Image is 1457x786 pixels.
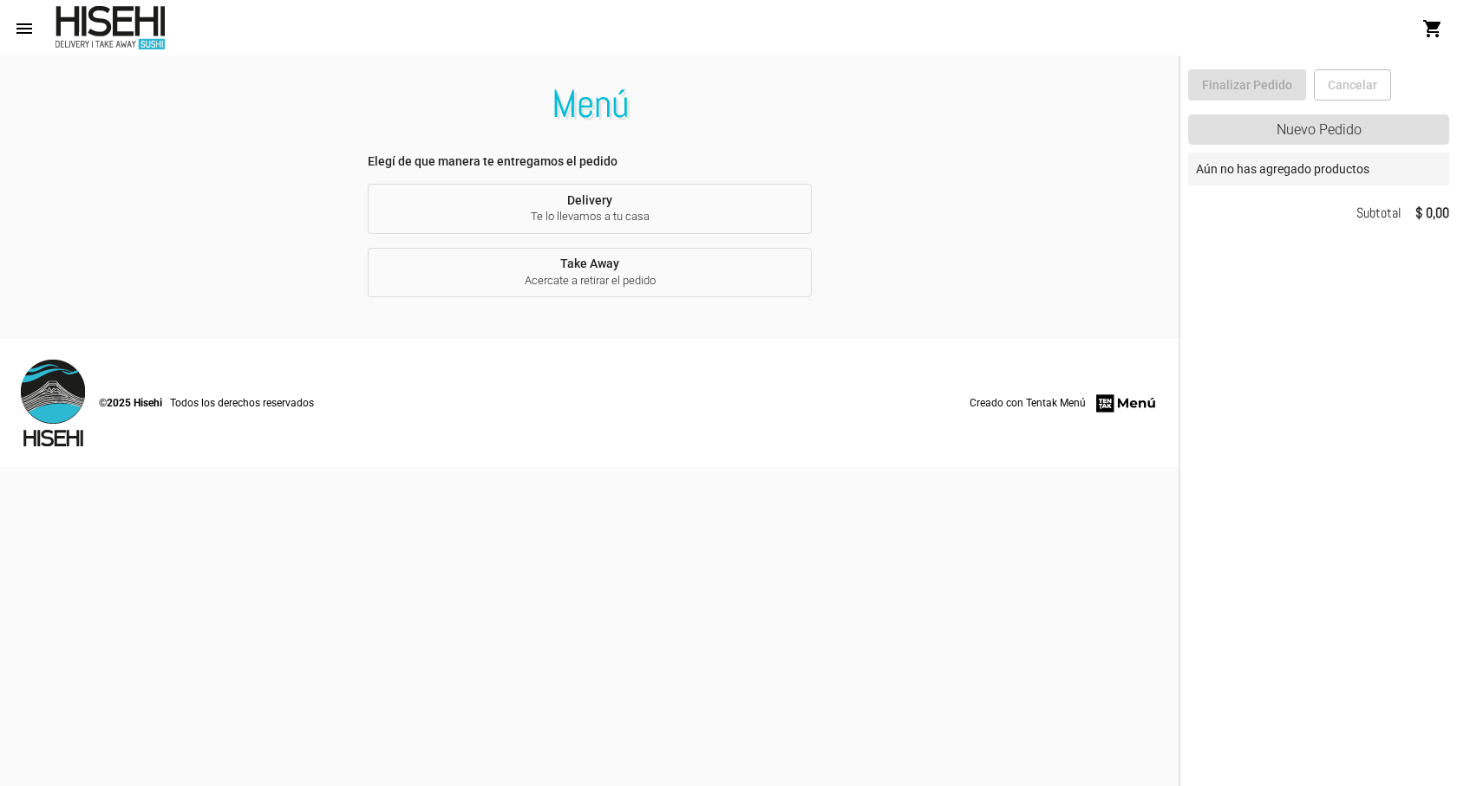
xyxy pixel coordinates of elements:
[1314,69,1391,101] button: Cancelar
[368,184,812,234] button: DeliveryTe lo llevamos a tu casa
[368,153,812,170] label: Elegí de que manera te entregamos el pedido
[382,273,798,289] span: Acercate a retirar el pedido
[1188,69,1306,101] button: Finalizar Pedido
[14,18,35,39] mat-icon: menu
[382,257,798,289] span: Take Away
[368,248,812,298] button: Take AwayAcercate a retirar el pedido
[1094,392,1159,415] img: menu-firm.png
[382,193,798,225] span: Delivery
[170,394,314,412] span: Todos los derechos reservados
[1415,201,1449,225] strong: $ 0,00
[1356,201,1401,225] span: Subtotal
[382,209,798,224] span: Te lo llevamos a tu casa
[1188,114,1449,145] div: Nuevo Pedido
[1188,153,1449,185] div: Aún no has agregado productos
[1422,18,1443,39] mat-icon: shopping_cart
[99,394,162,412] span: ©2025 Hisehi
[970,392,1159,415] a: Creado con Tentak Menú
[970,394,1086,412] span: Creado con Tentak Menú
